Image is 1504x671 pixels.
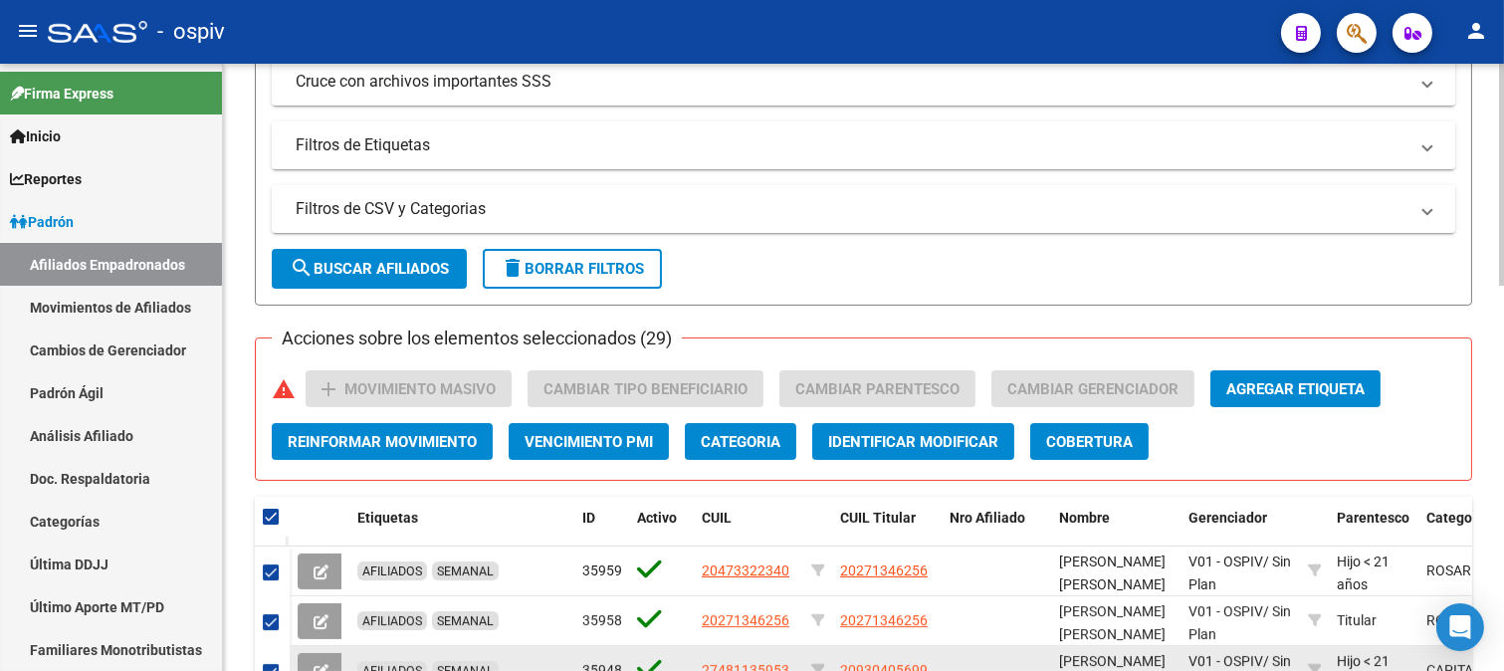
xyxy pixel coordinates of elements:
mat-icon: search [290,256,314,280]
button: Identificar Modificar [812,423,1014,460]
span: V01 - OSPIV [1188,554,1263,569]
button: Cobertura [1030,423,1149,460]
button: Reinformar Movimiento [272,423,493,460]
button: Vencimiento PMI [509,423,669,460]
mat-expansion-panel-header: Filtros de Etiquetas [272,121,1455,169]
span: V01 - OSPIV [1188,603,1263,619]
span: Etiquetas [357,510,418,526]
span: Padrón [10,211,74,233]
span: Identificar Modificar [828,433,998,451]
datatable-header-cell: Gerenciador [1181,497,1300,562]
span: Nro Afiliado [950,510,1025,526]
span: Titular [1337,612,1377,628]
span: ID [582,510,595,526]
span: Buscar Afiliados [290,260,449,278]
span: SEMANAL [437,563,494,578]
span: Borrar Filtros [501,260,644,278]
span: 20271346256 [702,612,789,628]
span: CUIL Titular [840,510,916,526]
span: Cambiar Parentesco [795,380,960,398]
span: Categoria [1426,510,1489,526]
datatable-header-cell: Etiquetas [349,497,574,562]
span: 20473322340 [702,562,789,578]
span: Cobertura [1046,433,1133,451]
span: Parentesco [1337,510,1409,526]
span: Hijo < 21 años [1337,554,1390,592]
button: Cambiar Gerenciador [991,370,1194,407]
datatable-header-cell: Nombre [1051,497,1181,562]
span: 20271346256 [840,612,928,628]
button: Cambiar Parentesco [779,370,975,407]
span: SEMANAL [437,613,494,628]
span: Inicio [10,125,61,147]
mat-expansion-panel-header: Filtros de CSV y Categorias [272,185,1455,233]
span: AFILIADOS [362,613,422,628]
span: Firma Express [10,83,113,105]
button: Agregar Etiqueta [1210,370,1381,407]
datatable-header-cell: Parentesco [1329,497,1418,562]
button: Borrar Filtros [483,249,662,289]
span: Cambiar Gerenciador [1007,380,1179,398]
span: 35958 [582,612,622,628]
mat-panel-title: Filtros de CSV y Categorias [296,198,1407,220]
span: 35959 [582,562,622,578]
span: 20271346256 [840,562,928,578]
span: Cambiar Tipo Beneficiario [543,380,748,398]
span: [PERSON_NAME] [PERSON_NAME] [1059,603,1166,642]
mat-icon: warning [272,377,296,401]
span: Movimiento Masivo [344,380,496,398]
span: - ospiv [157,10,225,54]
mat-panel-title: Filtros de Etiquetas [296,134,1407,156]
span: V01 - OSPIV [1188,653,1263,669]
mat-icon: person [1464,19,1488,43]
span: [PERSON_NAME] [PERSON_NAME] [1059,554,1166,592]
span: Gerenciador [1188,510,1267,526]
mat-icon: menu [16,19,40,43]
h3: Acciones sobre los elementos seleccionados (29) [272,325,682,352]
mat-icon: add [317,377,340,401]
datatable-header-cell: CUIL Titular [832,497,942,562]
datatable-header-cell: CUIL [694,497,803,562]
datatable-header-cell: ID [574,497,629,562]
span: Vencimiento PMI [525,433,653,451]
button: Buscar Afiliados [272,249,467,289]
span: ROSARIO [1426,562,1485,578]
mat-panel-title: Cruce con archivos importantes SSS [296,71,1407,93]
mat-icon: delete [501,256,525,280]
span: Activo [637,510,677,526]
span: Agregar Etiqueta [1226,380,1365,398]
datatable-header-cell: Nro Afiliado [942,497,1051,562]
span: AFILIADOS [362,563,422,578]
button: Cambiar Tipo Beneficiario [528,370,763,407]
span: Categoria [701,433,780,451]
datatable-header-cell: Categoria [1418,497,1498,562]
span: Reportes [10,168,82,190]
datatable-header-cell: Activo [629,497,694,562]
span: CUIL [702,510,732,526]
button: Categoria [685,423,796,460]
span: Reinformar Movimiento [288,433,477,451]
mat-expansion-panel-header: Cruce con archivos importantes SSS [272,58,1455,106]
button: Movimiento Masivo [306,370,512,407]
span: ROSARIO [1426,612,1485,628]
div: Open Intercom Messenger [1436,603,1484,651]
span: Nombre [1059,510,1110,526]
